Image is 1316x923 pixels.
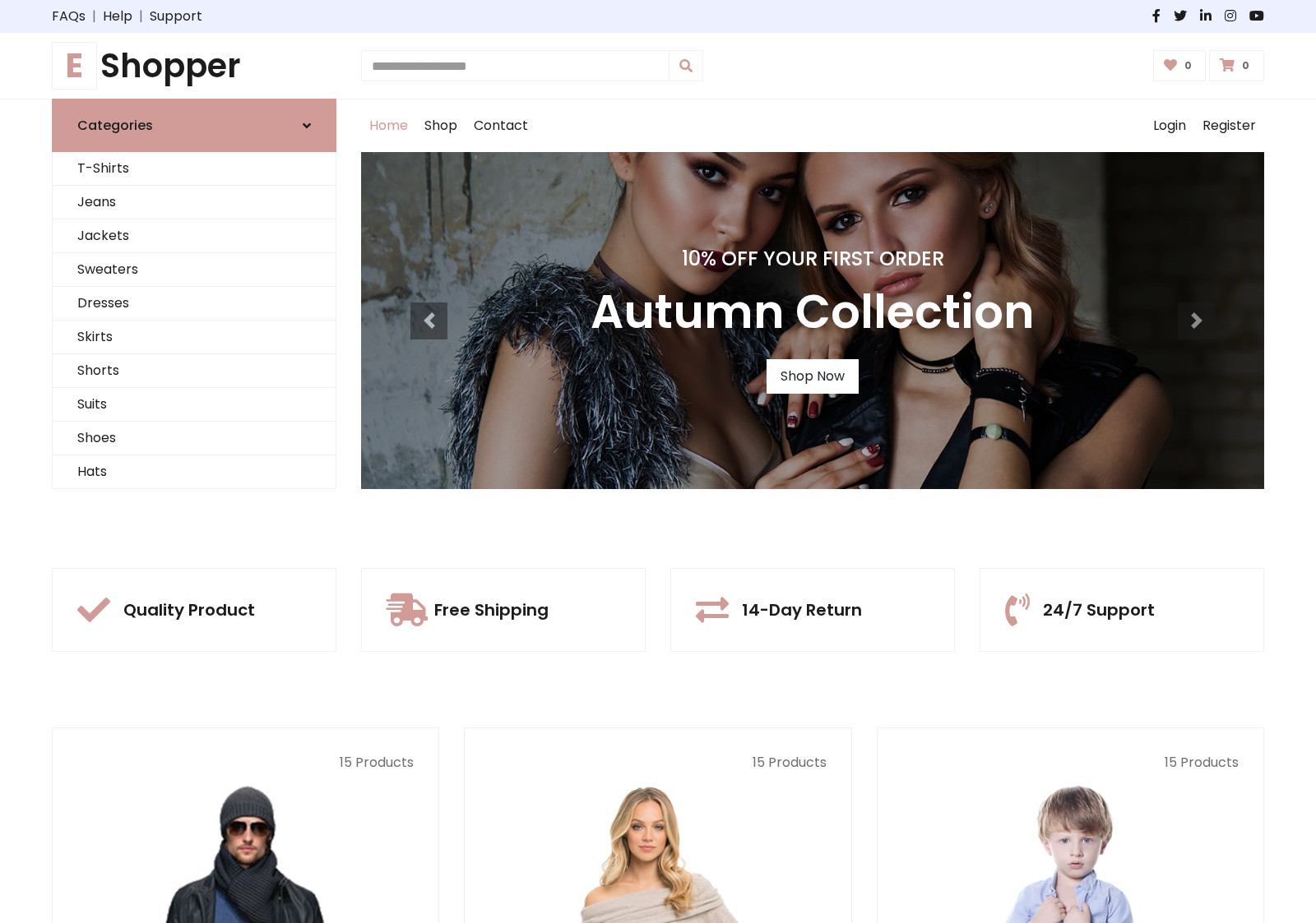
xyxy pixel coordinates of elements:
a: Categories [52,99,336,152]
a: Shoes [53,422,336,455]
span: | [86,7,103,26]
p: 15 Products [489,753,826,773]
p: 15 Products [77,753,414,773]
a: Jeans [53,186,336,219]
h6: Categories [77,118,153,133]
a: Contact [466,99,536,152]
a: Hats [53,455,336,489]
h4: 10% Off Your First Order [591,247,1035,271]
a: Shorts [53,354,336,388]
a: Help [103,7,132,26]
a: Sweaters [53,253,336,287]
p: 15 Products [902,753,1239,773]
a: EShopper [52,46,336,85]
span: 0 [1238,58,1253,73]
span: 0 [1180,58,1196,73]
a: Suits [53,388,336,422]
a: T-Shirts [53,152,336,186]
h5: Quality Product [123,600,255,620]
a: Login [1145,99,1194,152]
h5: 14-Day Return [742,600,862,620]
a: Skirts [53,321,336,354]
h1: Shopper [52,46,336,85]
h3: Autumn Collection [591,284,1035,339]
h5: Free Shipping [434,600,549,620]
a: Support [150,7,202,26]
a: Home [361,99,416,152]
a: Register [1194,99,1264,152]
a: 0 [1153,50,1207,81]
a: Jackets [53,219,336,253]
a: Shop Now [767,359,859,394]
a: 0 [1209,50,1264,81]
a: Dresses [53,287,336,321]
span: | [132,7,150,26]
h5: 24/7 Support [1043,600,1155,620]
span: E [52,42,97,90]
a: Shop [416,99,466,152]
a: FAQs [52,7,86,26]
